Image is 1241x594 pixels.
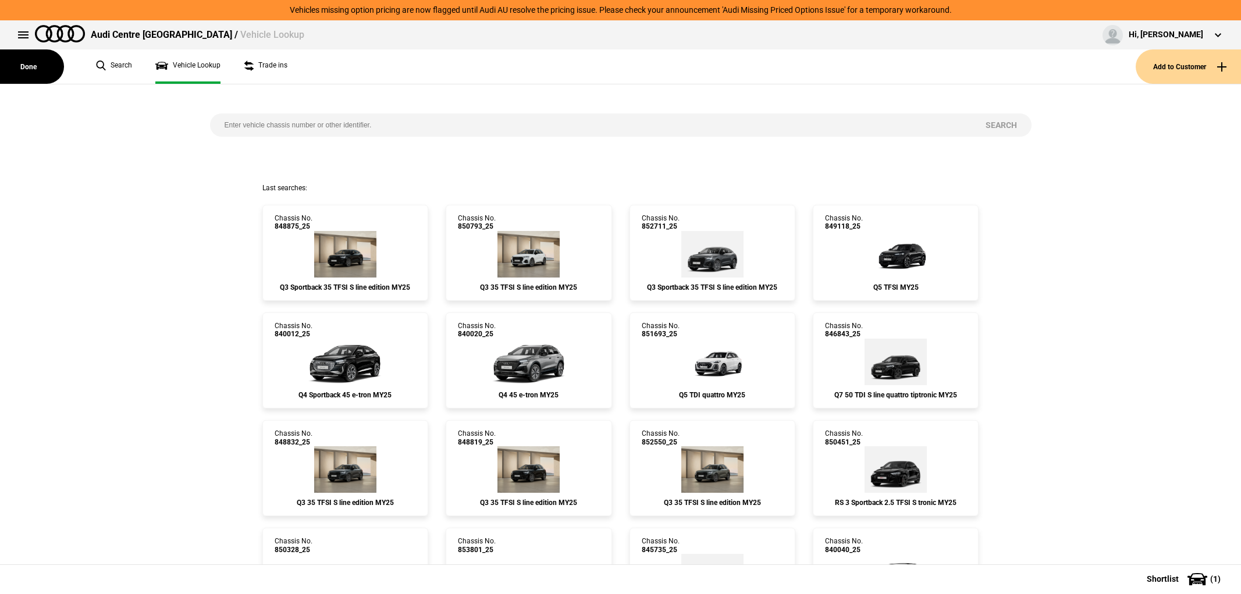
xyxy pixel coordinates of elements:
span: Vehicle Lookup [240,29,304,40]
span: 850328_25 [275,546,312,554]
div: Q3 Sportback 35 TFSI S line edition MY25 [275,283,416,291]
div: Chassis No. [825,537,863,554]
div: Q7 50 TDI S line quattro tiptronic MY25 [825,391,966,399]
img: Audi_F4NA53_25_AO_0E0E_MP_(Nadin:_C15_S7E_S9S_YEA)_ext.png [304,339,386,385]
div: Chassis No. [275,214,312,231]
span: Shortlist [1147,575,1179,583]
input: Enter vehicle chassis number or other identifier. [210,113,971,137]
img: Audi_4MQCN2_25_EI_0E0E_WC7_PAH_54K_(Nadin:_54K_C91_PAH_WC7)_ext.png [865,339,927,385]
div: Chassis No. [458,429,496,446]
div: Chassis No. [825,214,863,231]
button: Add to Customer [1136,49,1241,84]
img: Audi_F3NCCX_25LE_FZ_6Y6Y_3FB_6FJ_V72_WN8_X8C_(Nadin:_3FB_6FJ_C62_V72_WN8)_ext.png [681,231,744,278]
div: Q3 35 TFSI S line edition MY25 [458,283,599,291]
span: 848875_25 [275,222,312,230]
div: Q5 TDI quattro MY25 [642,391,783,399]
a: Trade ins [244,49,287,84]
div: Q3 35 TFSI S line edition MY25 [642,499,783,507]
div: Hi, [PERSON_NAME] [1129,29,1203,41]
img: Audi_F3BCCX_25LE_FZ_6Y6Y_3S2_6FJ_V72_WN8_(Nadin:_3S2_6FJ_C62_V72_WN8)_ext.png [314,446,376,493]
img: Audi_F3BCCX_25LE_FZ_0E0E_3S2_V72_WN8_(Nadin:_3S2_C62_V72_WN8)_ext.png [497,446,560,493]
a: Vehicle Lookup [155,49,221,84]
div: Q4 Sportback 45 e-tron MY25 [275,391,416,399]
span: ( 1 ) [1210,575,1221,583]
span: 846843_25 [825,330,863,338]
div: Q5 TFSI MY25 [825,283,966,291]
span: 849118_25 [825,222,863,230]
span: 840012_25 [275,330,312,338]
span: 850451_25 [825,438,863,446]
span: 848819_25 [458,438,496,446]
div: Chassis No. [825,322,863,339]
img: Audi_8YFRWY_25_QH_0E0E_6FA_(Nadin:_6FA_C48)_ext.png [865,446,927,493]
div: Chassis No. [642,214,680,231]
span: 851693_25 [642,330,680,338]
div: Q4 45 e-tron MY25 [458,391,599,399]
a: Search [96,49,132,84]
button: Shortlist(1) [1129,564,1241,593]
div: Chassis No. [642,429,680,446]
span: 853801_25 [458,546,496,554]
button: Search [971,113,1032,137]
div: RS 3 Sportback 2.5 TFSI S tronic MY25 [825,499,966,507]
div: Chassis No. [458,214,496,231]
div: Chassis No. [275,322,312,339]
div: Q3 35 TFSI S line edition MY25 [275,499,416,507]
span: 845735_25 [642,546,680,554]
div: Audi Centre [GEOGRAPHIC_DATA] / [91,29,304,41]
div: Q3 35 TFSI S line edition MY25 [458,499,599,507]
span: 840040_25 [825,546,863,554]
div: Chassis No. [275,537,312,554]
div: Chassis No. [642,537,680,554]
img: Audi_F3BCCX_25LE_FZ_2Y2Y_3FU_6FJ_3S2_V72_WN8_(Nadin:_3FU_3S2_6FJ_C62_V72_WN8)_ext.png [497,231,560,278]
div: Chassis No. [458,322,496,339]
span: 850793_25 [458,222,496,230]
span: 852550_25 [642,438,680,446]
img: Audi_F4BA53_25_EI_2L2L_FB5_MP_PWK_4ZD_(Nadin:_2FS_3S2_4ZD_6FJ_C15_FB5_PWK_S7E_YEA)_ext.png [488,339,570,385]
span: 848832_25 [275,438,312,446]
div: Chassis No. [825,429,863,446]
div: Chassis No. [275,429,312,446]
div: Chassis No. [642,322,680,339]
img: Audi_F3NCCX_25LE_FZ_0E0E_V72_WN8_X8C_(Nadin:_C62_V72_WN8)_ext.png [314,231,376,278]
img: Audi_F3BCCX_25LE_FZ_Z7Z7_3FU_6FJ_3S2_V72_WN8_(Nadin:_3FU_3S2_6FJ_C62_V72_WN8)_ext.png [681,446,744,493]
span: 852711_25 [642,222,680,230]
img: Audi_GUBAZG_25_FW_0E0E_3FU_WA9_PAH_WA7_6FJ_PYH_F80_H65_(Nadin:_3FU_6FJ_C56_F80_H65_PAH_PYH_S9S_WA... [861,231,931,278]
span: Last searches: [262,184,307,192]
img: audi.png [35,25,85,42]
img: Audi_GUBAUY_25_FW_Z9Z9__(Nadin:_C56)_ext.png [677,339,747,385]
div: Chassis No. [458,537,496,554]
div: Q3 Sportback 35 TFSI S line edition MY25 [642,283,783,291]
span: 840020_25 [458,330,496,338]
